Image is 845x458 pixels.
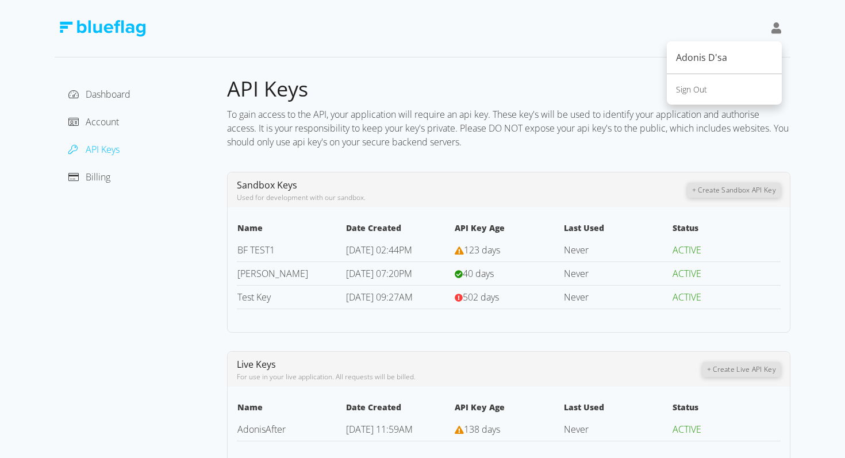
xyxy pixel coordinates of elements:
[237,221,345,238] th: Name
[672,401,781,418] th: Status
[237,267,308,280] a: [PERSON_NAME]
[86,143,120,156] span: API Keys
[237,291,271,303] a: Test Key
[563,221,672,238] th: Last Used
[676,83,773,95] div: Sign Out
[237,179,297,191] span: Sandbox Keys
[345,401,454,418] th: Date Created
[345,221,454,238] th: Date Created
[463,291,499,303] span: 502 days
[464,423,500,436] span: 138 days
[86,116,119,128] span: Account
[672,221,781,238] th: Status
[346,244,412,256] span: [DATE] 02:44PM
[86,171,110,183] span: Billing
[673,244,701,256] span: ACTIVE
[68,116,119,128] a: Account
[237,401,345,418] th: Name
[237,358,276,371] span: Live Keys
[563,401,672,418] th: Last Used
[673,291,701,303] span: ACTIVE
[702,362,781,377] button: + Create Live API Key
[463,267,494,280] span: 40 days
[227,75,308,103] span: API Keys
[687,183,781,198] button: + Create Sandbox API Key
[346,267,412,280] span: [DATE] 07:20PM
[564,267,589,280] span: Never
[564,291,589,303] span: Never
[564,423,589,436] span: Never
[68,88,130,101] a: Dashboard
[59,20,145,37] img: Blue Flag Logo
[454,401,563,418] th: API Key Age
[676,51,773,64] div: Adonis D'sa
[464,244,500,256] span: 123 days
[237,193,687,203] div: Used for development with our sandbox.
[346,423,413,436] span: [DATE] 11:59AM
[346,291,413,303] span: [DATE] 09:27AM
[564,244,589,256] span: Never
[673,267,701,280] span: ACTIVE
[68,143,120,156] a: API Keys
[86,88,130,101] span: Dashboard
[673,423,701,436] span: ACTIVE
[237,244,275,256] a: BF TEST1
[237,372,702,382] div: For use in your live application. All requests will be billed.
[237,423,286,436] a: AdonisAfter
[68,171,110,183] a: Billing
[227,103,790,153] div: To gain access to the API, your application will require an api key. These key's will be used to ...
[454,221,563,238] th: API Key Age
